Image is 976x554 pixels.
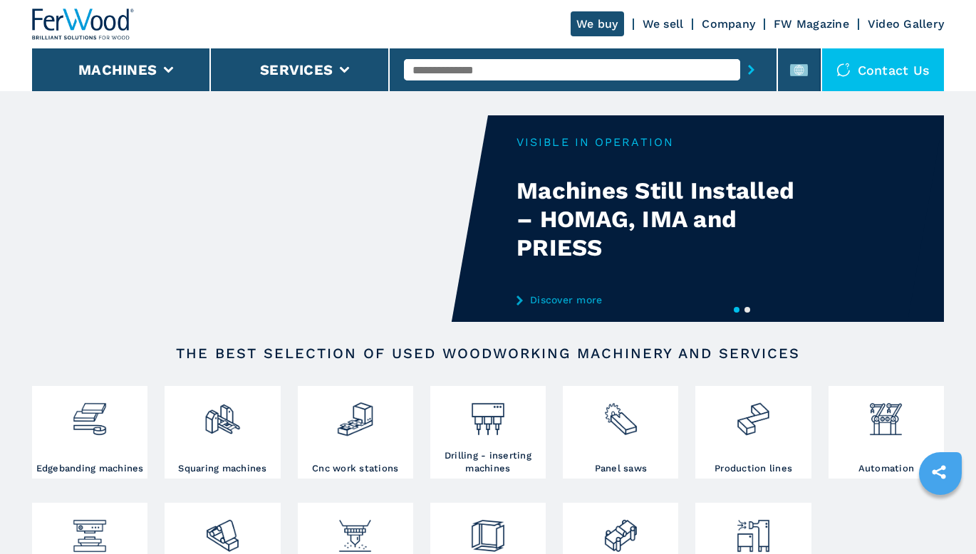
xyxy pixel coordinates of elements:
a: Company [702,17,755,31]
img: Contact us [836,63,851,77]
img: Ferwood [32,9,135,40]
iframe: Chat [915,490,965,543]
h3: Drilling - inserting machines [434,449,542,475]
img: automazione.png [867,390,905,438]
a: Edgebanding machines [32,386,147,479]
a: Drilling - inserting machines [430,386,546,479]
img: bordatrici_1.png [71,390,108,438]
button: Services [260,61,333,78]
a: Squaring machines [165,386,280,479]
h3: Production lines [715,462,792,475]
a: Discover more [516,294,796,305]
img: foratrici_inseritrici_2.png [469,390,507,438]
a: Panel saws [563,386,678,479]
div: Contact us [822,48,945,91]
h2: The best selection of used woodworking machinery and services [78,345,898,362]
a: Automation [829,386,944,479]
a: Cnc work stations [298,386,413,479]
a: Video Gallery [868,17,944,31]
img: centro_di_lavoro_cnc_2.png [336,390,374,438]
h3: Edgebanding machines [36,462,144,475]
img: sezionatrici_2.png [602,390,640,438]
img: linee_di_produzione_2.png [734,390,772,438]
button: 2 [744,307,750,313]
h3: Squaring machines [178,462,266,475]
video: Your browser does not support the video tag. [32,115,488,322]
button: Machines [78,61,157,78]
h3: Automation [858,462,915,475]
a: Production lines [695,386,811,479]
a: We sell [643,17,684,31]
a: sharethis [921,454,957,490]
button: 1 [734,307,739,313]
h3: Cnc work stations [312,462,398,475]
h3: Panel saws [595,462,648,475]
a: FW Magazine [774,17,849,31]
img: squadratrici_2.png [204,390,242,438]
a: We buy [571,11,624,36]
button: submit-button [740,53,762,86]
